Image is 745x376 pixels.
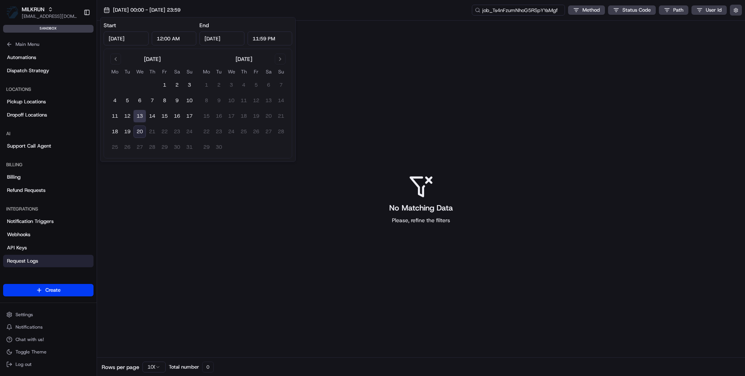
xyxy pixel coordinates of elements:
span: Request Logs [7,258,38,265]
img: Mark Latham [8,113,20,129]
span: Billing [7,174,21,181]
button: 20 [133,125,146,138]
span: Status Code [622,7,651,14]
span: Support Call Agent [7,143,51,150]
a: 📗Knowledge Base [5,171,62,185]
span: Rows per page [102,363,139,371]
button: 7 [146,94,158,107]
img: Nash [8,8,23,23]
div: Locations [3,83,94,96]
a: Support Call Agent [3,140,94,152]
th: Tuesday [213,68,225,76]
input: Clear [20,50,128,58]
input: Date [199,31,244,45]
span: Total number [169,364,199,371]
button: 5 [121,94,133,107]
span: • [64,120,67,127]
button: 11 [109,110,121,122]
button: Log out [3,359,94,370]
th: Sunday [183,68,196,76]
span: API Keys [7,244,27,251]
label: Start [104,22,116,29]
th: Tuesday [121,68,133,76]
div: AI [3,127,94,140]
button: 12 [121,110,133,122]
button: 3 [183,79,196,91]
button: Settings [3,309,94,320]
span: Settings [16,312,33,318]
p: Welcome 👋 [8,31,141,44]
button: 17 [183,110,196,122]
span: Webhooks [7,231,30,238]
th: Monday [109,68,121,76]
button: Status Code [608,5,656,15]
button: 13 [133,110,146,122]
a: Webhooks [3,228,94,241]
th: Thursday [146,68,158,76]
span: Notification Triggers [7,218,54,225]
button: Toggle Theme [3,346,94,357]
span: Path [673,7,683,14]
button: 4 [109,94,121,107]
span: Automations [7,54,36,61]
button: 6 [133,94,146,107]
div: Integrations [3,203,94,215]
button: 16 [171,110,183,122]
button: 18 [109,125,121,138]
img: 2790269178180_0ac78f153ef27d6c0503_72.jpg [16,74,30,88]
button: Go to next month [275,54,286,64]
div: 💻 [66,174,72,181]
button: [DATE] 00:00 - [DATE] 23:59 [100,5,184,16]
button: Main Menu [3,39,94,50]
th: Wednesday [133,68,146,76]
span: • [64,141,67,148]
input: Date [104,31,149,45]
button: 8 [158,94,171,107]
a: Dropoff Locations [3,109,94,121]
th: Friday [158,68,171,76]
img: MILKRUN [6,6,19,19]
a: Automations [3,51,94,64]
span: Dispatch Strategy [7,67,49,74]
span: Create [45,287,61,294]
span: Dropoff Locations [7,111,47,118]
th: Saturday [171,68,183,76]
a: API Keys [3,242,94,254]
button: MILKRUN [22,5,45,13]
span: Knowledge Base [16,174,59,181]
span: [PERSON_NAME] [24,141,63,148]
a: 💻API Documentation [62,171,128,185]
span: API Documentation [73,174,125,181]
button: [EMAIL_ADDRESS][DOMAIN_NAME] [22,13,77,19]
th: Friday [250,68,262,76]
th: Thursday [237,68,250,76]
button: Notifications [3,322,94,332]
h3: No Matching Data [389,202,453,213]
th: Wednesday [225,68,237,76]
input: Time [248,31,293,45]
img: 1736555255976-a54dd68f-1ca7-489b-9aae-adbdc363a1c4 [16,142,22,148]
label: End [199,22,209,29]
span: Please, refine the filters [392,216,450,224]
button: 14 [146,110,158,122]
a: Notification Triggers [3,215,94,228]
div: 0 [202,362,214,373]
button: Method [568,5,605,15]
button: 10 [183,94,196,107]
div: [DATE] [236,55,252,63]
span: Log out [16,361,31,367]
div: Past conversations [8,101,50,107]
input: Time [152,31,197,45]
button: See all [120,99,141,109]
button: Create [3,284,94,296]
span: Main Menu [16,41,39,47]
div: sandbox [3,25,94,33]
button: Chat with us! [3,334,94,345]
img: Jerry Shen [8,134,20,146]
span: User Id [706,7,722,14]
button: 2 [171,79,183,91]
span: Toggle Theme [16,349,47,355]
a: Dispatch Strategy [3,64,94,77]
